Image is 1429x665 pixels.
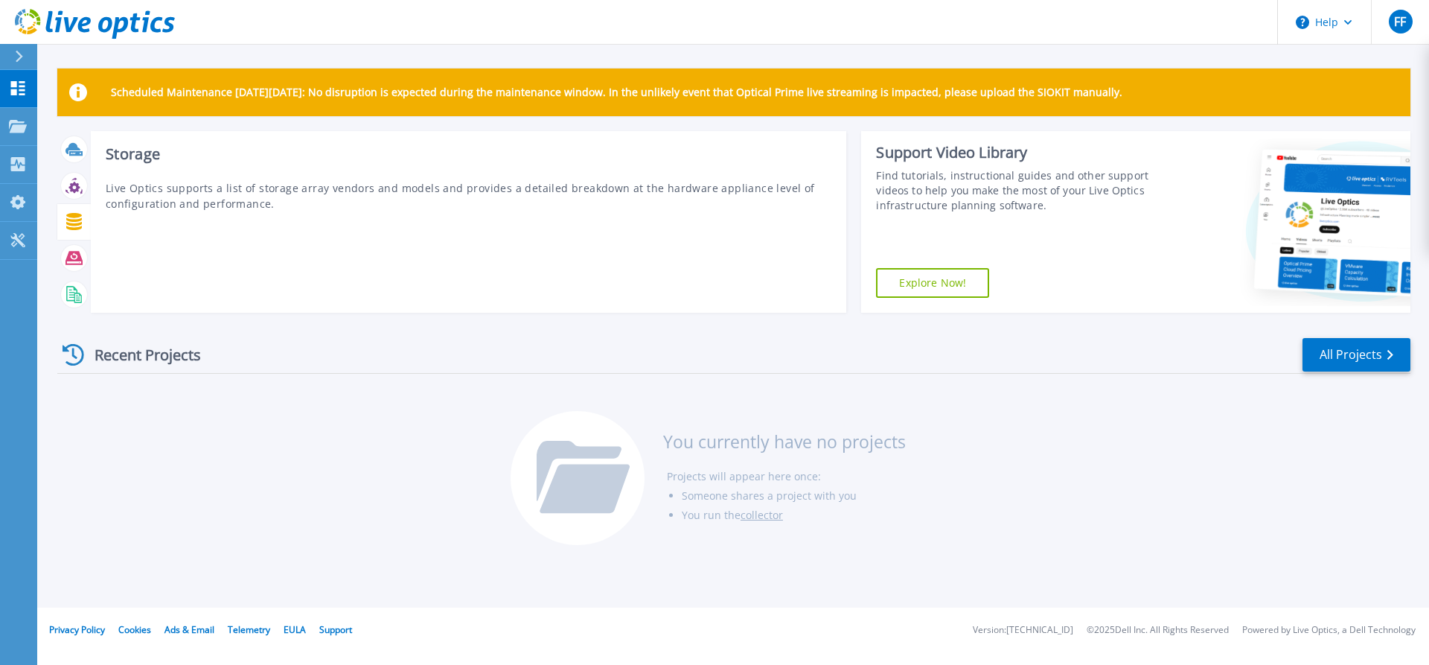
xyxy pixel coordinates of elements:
[1087,626,1229,635] li: © 2025 Dell Inc. All Rights Reserved
[682,486,906,506] li: Someone shares a project with you
[106,146,832,162] h3: Storage
[49,623,105,636] a: Privacy Policy
[228,623,270,636] a: Telemetry
[667,467,906,486] li: Projects will appear here once:
[741,508,783,522] a: collector
[106,180,832,211] p: Live Optics supports a list of storage array vendors and models and provides a detailed breakdown...
[111,86,1122,98] p: Scheduled Maintenance [DATE][DATE]: No disruption is expected during the maintenance window. In t...
[319,623,352,636] a: Support
[682,506,906,525] li: You run the
[164,623,214,636] a: Ads & Email
[284,623,306,636] a: EULA
[973,626,1073,635] li: Version: [TECHNICAL_ID]
[663,433,906,450] h3: You currently have no projects
[876,143,1156,162] div: Support Video Library
[1302,338,1410,372] a: All Projects
[57,337,221,373] div: Recent Projects
[876,268,989,298] a: Explore Now!
[876,168,1156,213] div: Find tutorials, instructional guides and other support videos to help you make the most of your L...
[1394,16,1406,28] span: FF
[1242,626,1416,635] li: Powered by Live Optics, a Dell Technology
[118,623,151,636] a: Cookies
